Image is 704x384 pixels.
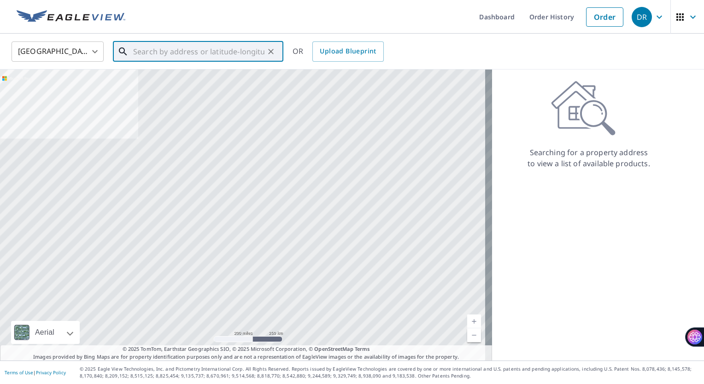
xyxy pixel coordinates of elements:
[467,328,481,342] a: Current Level 5, Zoom Out
[632,7,652,27] div: DR
[5,369,33,376] a: Terms of Use
[80,366,699,379] p: © 2025 Eagle View Technologies, Inc. and Pictometry International Corp. All Rights Reserved. Repo...
[133,39,264,64] input: Search by address or latitude-longitude
[5,370,66,375] p: |
[527,147,651,169] p: Searching for a property address to view a list of available products.
[312,41,383,62] a: Upload Blueprint
[314,345,353,352] a: OpenStreetMap
[264,45,277,58] button: Clear
[17,10,125,24] img: EV Logo
[123,345,370,353] span: © 2025 TomTom, Earthstar Geographics SIO, © 2025 Microsoft Corporation, ©
[320,46,376,57] span: Upload Blueprint
[12,39,104,64] div: [GEOGRAPHIC_DATA]
[355,345,370,352] a: Terms
[467,314,481,328] a: Current Level 5, Zoom In
[11,321,80,344] div: Aerial
[586,7,623,27] a: Order
[36,369,66,376] a: Privacy Policy
[293,41,384,62] div: OR
[32,321,57,344] div: Aerial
